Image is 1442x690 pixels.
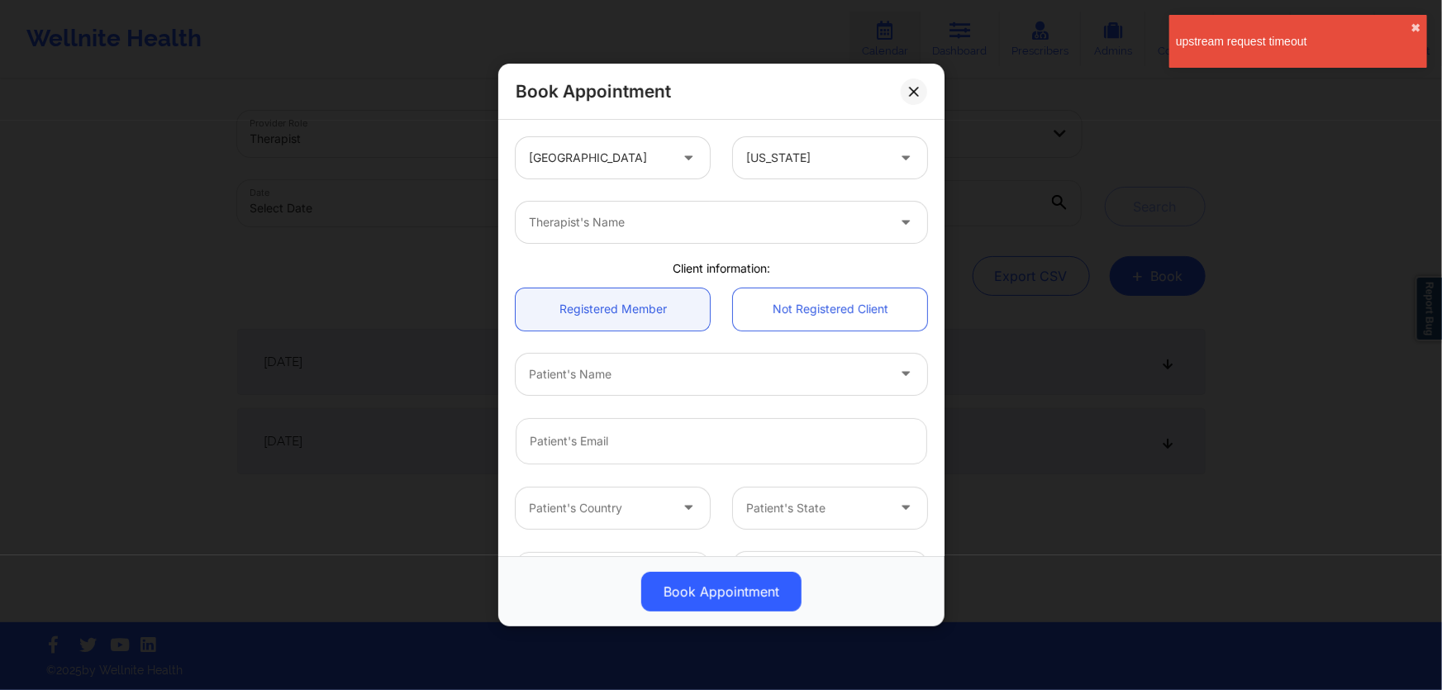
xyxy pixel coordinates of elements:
button: Book Appointment [641,572,802,611]
input: Patient's Email [516,418,927,464]
div: america/los_angeles [746,552,886,593]
div: upstream request timeout [1176,33,1411,50]
div: [US_STATE] [746,137,886,178]
a: Registered Member [516,288,710,331]
a: Not Registered Client [733,288,927,331]
div: [GEOGRAPHIC_DATA] [529,137,669,178]
h2: Book Appointment [516,80,671,102]
input: Patient's Phone Number [516,552,710,598]
div: Client information: [504,260,939,277]
button: close [1411,21,1421,35]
